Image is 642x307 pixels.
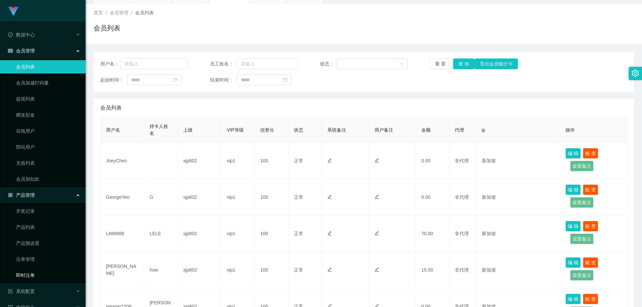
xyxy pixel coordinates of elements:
td: vip1 [221,252,255,288]
td: xjp802 [178,179,221,215]
td: 0.00 [416,179,449,215]
td: vip1 [221,179,255,215]
span: 系统备注 [327,127,346,133]
span: 系统配置 [8,289,35,294]
a: 在线用户 [16,124,80,138]
span: 会员列表 [135,10,154,15]
button: 账 变 [583,294,598,304]
a: 开奖记录 [16,204,80,218]
a: 会员加扣款 [16,172,80,186]
i: 图标: edit [374,267,379,272]
span: 状态 [294,127,303,133]
span: 非代理 [455,267,469,273]
a: 即时注单 [16,269,80,282]
button: 账 变 [583,221,598,232]
td: 新加坡 [476,252,560,288]
span: / [106,10,107,15]
button: 编 辑 [565,221,581,232]
a: 会员加减打码量 [16,76,80,90]
button: 账 变 [583,257,598,268]
td: 新加坡 [476,179,560,215]
i: 图标: edit [374,194,379,199]
td: L666888 [101,215,144,252]
button: 导出会员银行卡 [474,58,518,69]
h1: 会员列表 [94,23,120,33]
button: 重 置 [430,58,451,69]
td: xjp802 [178,143,221,179]
i: 图标: edit [327,231,332,236]
i: 图标: down [400,62,404,66]
td: JoeyChen [101,143,144,179]
td: 15.00 [416,252,449,288]
td: how [144,252,178,288]
button: 设置备注 [570,234,594,244]
td: LELE [144,215,178,252]
button: 设置备注 [570,197,594,208]
td: 100 [255,179,288,215]
a: 提现列表 [16,92,80,106]
i: 图标: calendar [173,78,178,82]
td: 新加坡 [476,143,560,179]
span: 会员管理 [110,10,128,15]
button: 编 辑 [565,148,581,159]
i: 图标: check-circle-o [8,32,13,37]
a: 注单管理 [16,253,80,266]
a: 陪玩用户 [16,140,80,154]
span: 状态： [320,60,336,67]
td: [PERSON_NAME] [101,252,144,288]
i: 图标: appstore-o [8,193,13,197]
span: 员工姓名： [210,60,237,67]
span: 正常 [294,194,303,200]
i: 图标: form [8,289,13,294]
span: 会员管理 [8,48,35,53]
i: 图标: calendar [283,78,288,82]
span: 用户备注 [374,127,393,133]
a: 产品预设置 [16,237,80,250]
i: 图标: edit [327,267,332,272]
span: 用户名 [106,127,120,133]
button: 账 变 [583,184,598,195]
span: 首页 [94,10,103,15]
button: 设置备注 [570,161,594,171]
i: 图标: table [8,48,13,53]
span: 正常 [294,158,303,163]
button: 编 辑 [565,294,581,304]
span: 代理 [455,127,464,133]
td: 100 [255,252,288,288]
span: 正常 [294,267,303,273]
span: 正常 [294,231,303,236]
td: 新加坡 [476,215,560,252]
a: 会员列表 [16,60,80,73]
span: 持卡人姓名 [149,124,168,136]
td: xjp802 [178,215,221,252]
span: 会员列表 [100,104,122,112]
span: 起始时间： [100,76,127,84]
td: GeorgeYeo [101,179,144,215]
button: 账 变 [583,148,598,159]
td: 100 [255,143,288,179]
span: 用户名： [100,60,120,67]
span: 非代理 [455,158,469,163]
td: xjp802 [178,252,221,288]
i: 图标: edit [374,158,379,163]
span: 数据中心 [8,32,35,37]
span: 信誉分 [260,127,274,133]
a: 产品列表 [16,220,80,234]
i: 图标: edit [327,158,332,163]
a: 赠送彩金 [16,108,80,122]
span: 产品管理 [8,192,35,198]
td: 100 [255,215,288,252]
td: G [144,179,178,215]
td: vip1 [221,143,255,179]
i: 图标: setting [632,69,639,77]
span: 结束时间： [210,76,237,84]
button: 查 询 [453,58,474,69]
span: 操作 [565,127,575,133]
input: 请输入 [120,58,188,69]
td: 0.00 [416,143,449,179]
span: ip [482,127,486,133]
span: 非代理 [455,231,469,236]
button: 编 辑 [565,184,581,195]
td: vip1 [221,215,255,252]
span: 非代理 [455,194,469,200]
